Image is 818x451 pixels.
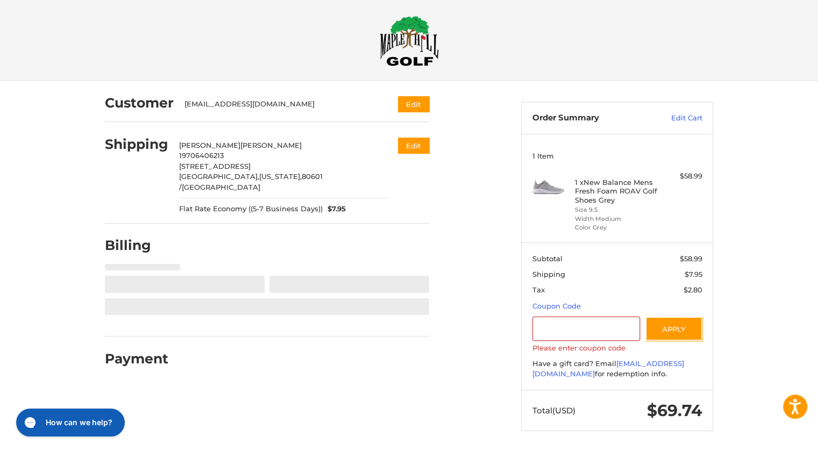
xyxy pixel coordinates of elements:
span: [US_STATE], [259,172,302,181]
div: Have a gift card? Email for redemption info. [532,359,702,380]
button: Apply [645,317,702,341]
iframe: Gorgias live chat messenger [11,405,128,440]
h2: Shipping [105,136,168,153]
label: Please enter coupon code [532,343,702,352]
span: [PERSON_NAME] [179,141,240,149]
span: $58.99 [680,254,702,263]
span: Total (USD) [532,405,575,416]
span: [GEOGRAPHIC_DATA] [182,183,260,191]
span: 19706406213 [179,151,224,160]
span: [GEOGRAPHIC_DATA], [179,172,259,181]
a: Coupon Code [532,302,581,310]
span: [STREET_ADDRESS] [179,162,251,170]
span: Tax [532,285,545,294]
img: Maple Hill Golf [380,16,439,66]
span: $7.95 [323,204,346,214]
h2: Customer [105,95,174,111]
span: 80601 / [179,172,323,191]
h2: Payment [105,350,168,367]
input: Gift Certificate or Coupon Code [532,317,641,341]
button: Edit [398,96,429,112]
li: Width Medium [575,214,657,224]
span: $7.95 [685,270,702,278]
span: $69.74 [647,400,702,420]
li: Size 9.5 [575,205,657,214]
button: Edit [398,138,429,153]
h4: 1 x New Balance Mens Fresh Foam ROAV Golf Shoes Grey [575,178,657,204]
a: Edit Cart [648,113,702,124]
span: Subtotal [532,254,563,263]
span: Shipping [532,270,565,278]
h2: Billing [105,237,168,254]
span: $2.80 [684,285,702,294]
span: Flat Rate Economy ((5-7 Business Days)) [179,204,323,214]
h3: 1 Item [532,152,702,160]
div: $58.99 [660,171,702,182]
div: [EMAIL_ADDRESS][DOMAIN_NAME] [184,99,378,110]
li: Color Grey [575,223,657,232]
span: [PERSON_NAME] [240,141,302,149]
h3: Order Summary [532,113,648,124]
